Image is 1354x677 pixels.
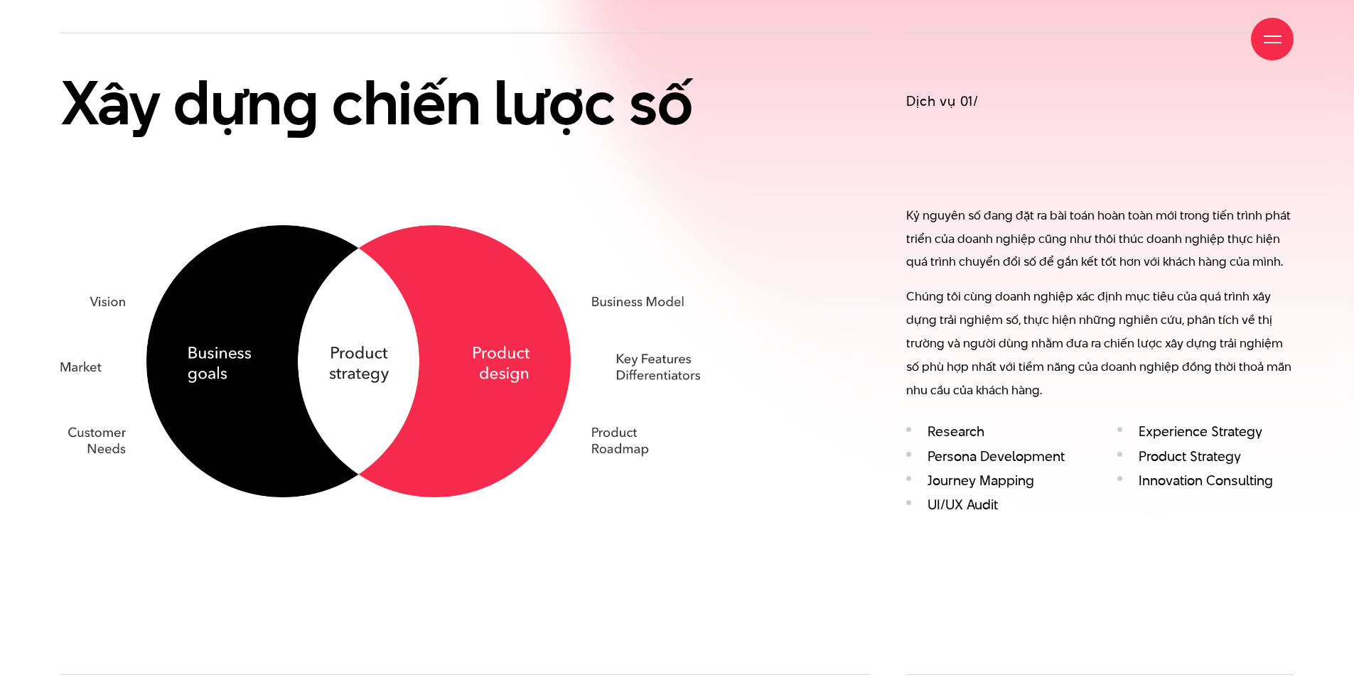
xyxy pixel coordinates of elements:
[282,60,319,145] en: g
[906,92,1294,112] h3: Dịch vụ 01/
[906,423,1082,440] li: Research
[906,285,1294,402] p: Chúng tôi cùng doanh nghiệp xác định mục tiêu của quá trình xây dựng trải nghiệm số, thực hiện nh...
[60,69,700,136] h2: Xây dựn chiến lược số
[906,497,1082,513] li: UI/UX Audit
[906,472,1082,489] li: Journey Mapping
[906,204,1294,274] p: Kỷ nguyên số đang đặt ra bài toán hoàn toàn mới trong tiến trình phát triển của doanh nghiệp cũng...
[1117,472,1293,489] li: Innovation Consulting
[1117,423,1293,440] li: Experience Strategy
[1117,448,1293,465] li: Product Strategy
[906,448,1082,465] li: Persona Development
